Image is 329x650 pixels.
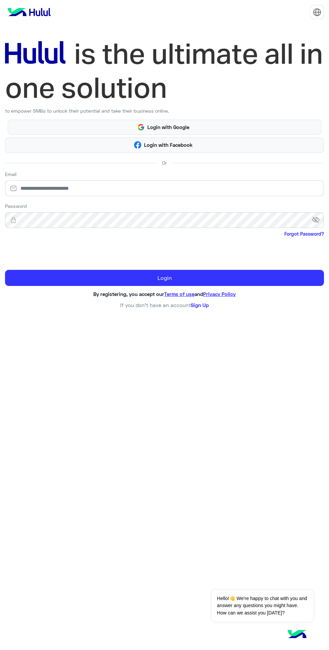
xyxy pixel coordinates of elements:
a: Privacy Policy [203,291,236,297]
img: email [5,185,22,192]
h6: If you don’t have an account [5,302,324,308]
span: Login with Facebook [141,141,195,149]
span: and [194,291,203,297]
iframe: reCAPTCHA [5,239,107,265]
img: hulul-logo.png [285,623,309,647]
img: hululLoginTitle_EN.svg [5,37,324,105]
p: to empower SMBs to unlock their potential and take their business online. [5,107,324,114]
a: Forgot Password? [284,230,324,237]
a: Sign Up [191,302,209,308]
img: logo [5,5,53,19]
button: Login [5,270,324,286]
img: tab [313,8,321,16]
span: Or [162,159,167,166]
span: Login with Google [145,123,192,131]
span: Hello!👋 We're happy to chat with you and answer any questions you might have. How can we assist y... [212,590,313,622]
label: Email [5,171,16,178]
button: Login with Google [8,120,322,135]
button: Login with Facebook [5,137,324,153]
span: By registering, you accept our [93,291,164,297]
img: lock [5,217,22,223]
img: Facebook [134,141,142,149]
span: visibility_off [312,214,324,226]
label: Password [5,202,27,210]
a: Terms of use [164,291,194,297]
img: Google [137,123,145,131]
